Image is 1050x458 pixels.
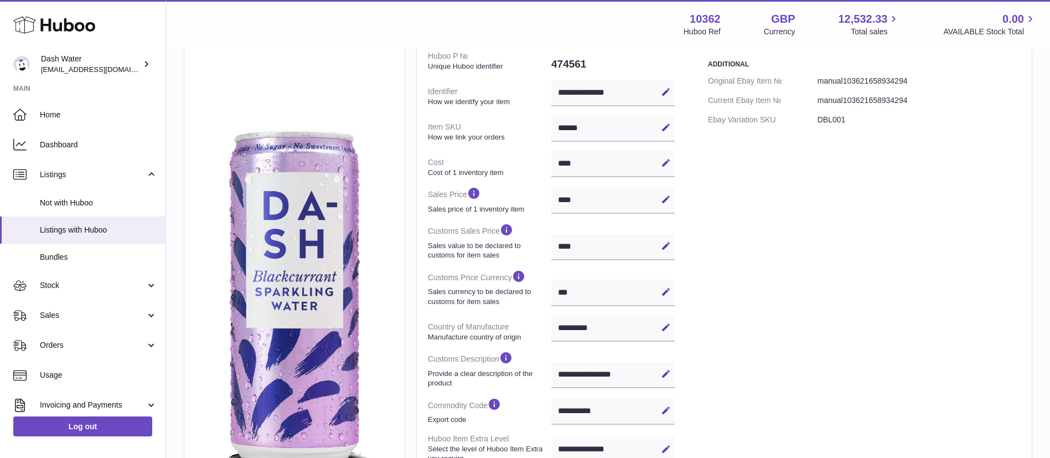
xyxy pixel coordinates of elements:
dt: Item SKU [428,117,551,146]
span: Home [40,110,157,120]
h3: Additional [708,60,1021,69]
strong: Cost of 1 inventory item [428,168,549,178]
dd: manual103621658934294 [818,91,1021,110]
span: Usage [40,370,157,380]
dt: Current Ebay Item № [708,91,818,110]
dt: Commodity Code [428,393,551,429]
strong: Sales value to be declared to customs for item sales [428,241,549,260]
dt: Customs Price Currency [428,265,551,311]
span: Total sales [851,27,900,37]
span: Listings [40,169,146,180]
span: AVAILABLE Stock Total [943,27,1037,37]
strong: GBP [771,12,795,27]
strong: Sales currency to be declared to customs for item sales [428,287,549,306]
dt: Country of Manufacture [428,317,551,346]
a: 0.00 AVAILABLE Stock Total [943,12,1037,37]
dd: manual103621658934294 [818,71,1021,91]
strong: How we link your orders [428,132,549,142]
dt: Customs Description [428,346,551,392]
span: Bundles [40,252,157,263]
span: Sales [40,310,146,321]
div: Huboo Ref [684,27,721,37]
dd: 474561 [551,53,675,76]
span: Not with Huboo [40,198,157,208]
span: Invoicing and Payments [40,400,146,410]
span: Dashboard [40,140,157,150]
dt: Cost [428,153,551,182]
strong: Export code [428,415,549,425]
strong: Unique Huboo identifier [428,61,549,71]
div: Currency [764,27,795,37]
dt: Huboo P № [428,47,551,75]
strong: 10362 [690,12,721,27]
dt: Original Ebay Item № [708,71,818,91]
dt: Identifier [428,82,551,111]
dt: Sales Price [428,182,551,218]
img: internalAdmin-10362@internal.huboo.com [13,56,30,73]
span: Orders [40,340,146,351]
span: Listings with Huboo [40,225,157,235]
span: Stock [40,280,146,291]
dd: DBL001 [818,110,1021,130]
strong: Manufacture country of origin [428,332,549,342]
dt: Customs Sales Price [428,218,551,264]
span: 0.00 [1002,12,1024,27]
a: 12,532.33 Total sales [838,12,900,37]
div: Dash Water [41,54,141,75]
strong: Sales price of 1 inventory item [428,204,549,214]
strong: Provide a clear description of the product [428,369,549,388]
dt: Ebay Variation SKU [708,110,818,130]
span: 12,532.33 [838,12,887,27]
a: Log out [13,416,152,436]
span: [EMAIL_ADDRESS][DOMAIN_NAME] [41,65,163,74]
strong: How we identify your item [428,97,549,107]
